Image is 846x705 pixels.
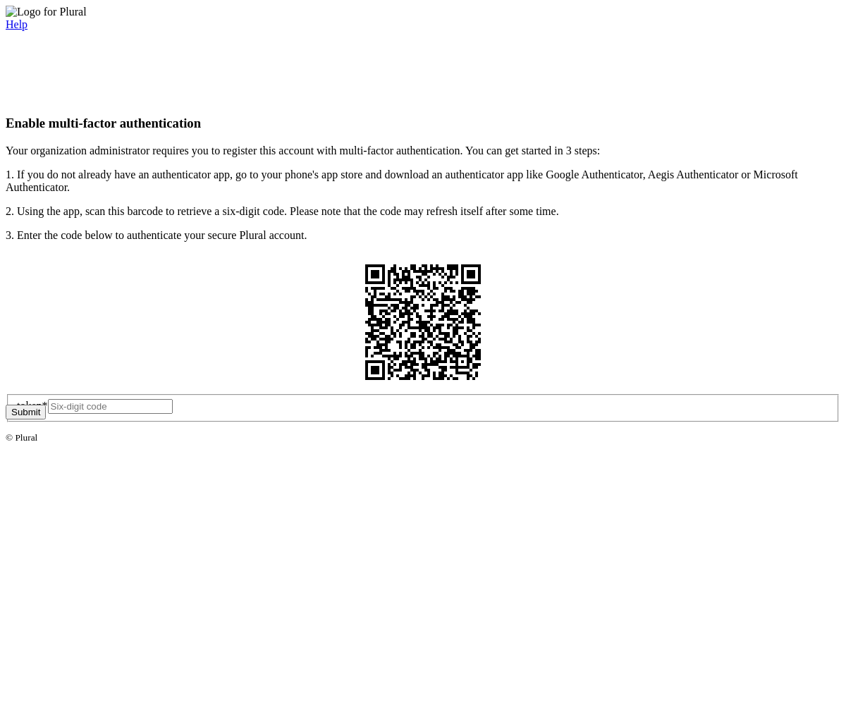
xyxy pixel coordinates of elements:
small: © Plural [6,432,37,443]
input: Six-digit code [48,399,173,414]
p: 1. If you do not already have an authenticator app, go to your phone's app store and download an ... [6,168,840,194]
p: 3. Enter the code below to authenticate your secure Plural account. [6,229,840,242]
h3: Enable multi-factor authentication [6,116,840,131]
button: Submit [6,405,46,419]
img: QR Code [354,253,492,391]
p: Your organization administrator requires you to register this account with multi-factor authentic... [6,145,840,157]
p: 2. Using the app, scan this barcode to retrieve a six-digit code. Please note that the code may r... [6,205,840,218]
img: Logo for Plural [6,6,87,18]
a: Help [6,18,27,30]
label: token [17,400,48,412]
